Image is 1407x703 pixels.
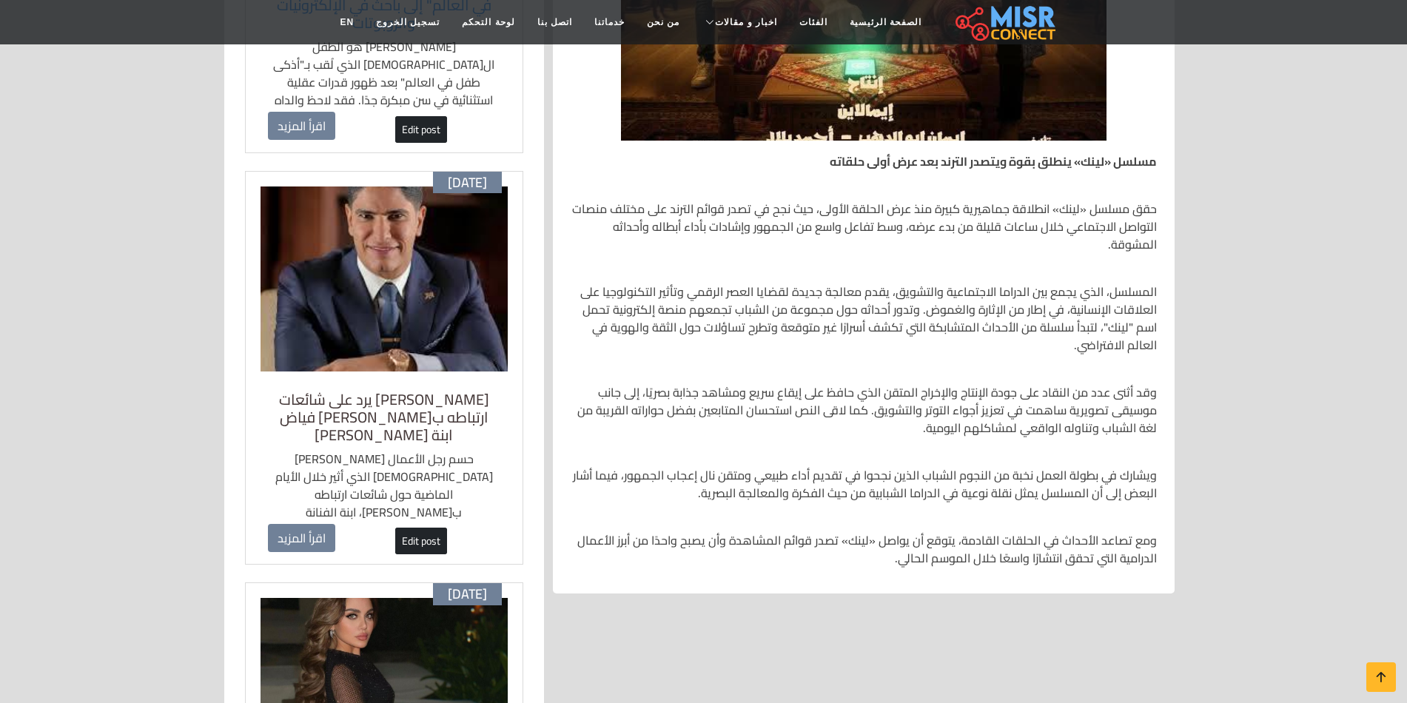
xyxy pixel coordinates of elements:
[571,531,1157,567] p: ومع تصاعد الأحداث في الحلقات القادمة، يتوقع أن يواصل «لينك» تصدر قوائم المشاهدة وأن يصبح واحدًا م...
[571,383,1157,437] p: وقد أثنى عدد من النقاد على جودة الإنتاج والإخراج المتقن الذي حافظ على إيقاع سريع ومشاهد جذابة بصر...
[268,450,500,574] p: حسم رجل الأعمال [PERSON_NAME][DEMOGRAPHIC_DATA] الذي أثير خلال الأيام الماضية حول شائعات ارتباطه ...
[788,8,839,36] a: الفئات
[571,283,1157,354] p: المسلسل، الذي يجمع بين الدراما الاجتماعية والتشويق، يقدم معالجة جديدة لقضايا العصر الرقمي وتأثير ...
[839,8,933,36] a: الصفحة الرئيسية
[636,8,691,36] a: من نحن
[268,391,500,444] a: [PERSON_NAME] يرد على شائعات ارتباطه ب[PERSON_NAME] فياض ابنة [PERSON_NAME]
[451,8,525,36] a: لوحة التحكم
[571,466,1157,502] p: ويشارك في بطولة العمل نخبة من النجوم الشباب الذين نجحوا في تقديم أداء طبيعي ومتقن نال إعجاب الجمه...
[448,175,487,191] span: [DATE]
[365,8,451,36] a: تسجيل الخروج
[448,586,487,602] span: [DATE]
[956,4,1055,41] img: main.misr_connect
[571,200,1157,253] p: حقق مسلسل «لينك» انطلاقة جماهيرية كبيرة منذ عرض الحلقة الأولى، حيث نجح في تصدر قوائم الترند على م...
[830,150,1157,172] strong: مسلسل «لينك» ينطلق بقوة ويتصدر الترند بعد عرض أولى حلقاته
[261,186,508,371] img: احمد ابو هشيمة
[395,528,447,554] a: Edit post
[395,116,447,143] a: Edit post
[526,8,583,36] a: اتصل بنا
[268,38,500,144] p: [PERSON_NAME] هو الطفل ال[DEMOGRAPHIC_DATA] الذي لُقب بـ"أذكى طفل في العالم" بعد ظهور قدرات عقلية...
[715,16,777,29] span: اخبار و مقالات
[583,8,636,36] a: خدماتنا
[691,8,788,36] a: اخبار و مقالات
[329,8,365,36] a: EN
[268,112,335,140] a: اقرأ المزيد
[268,524,335,552] a: اقرأ المزيد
